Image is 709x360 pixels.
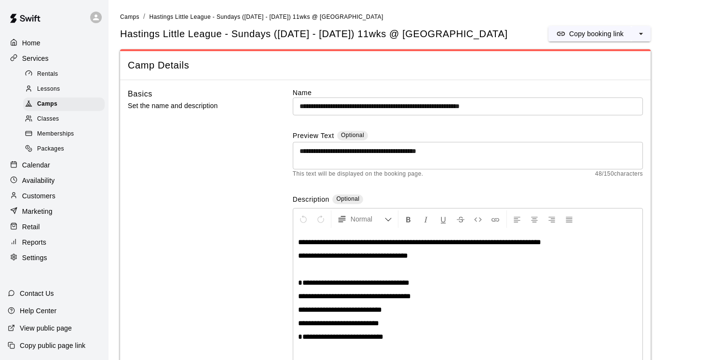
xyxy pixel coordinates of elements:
[128,88,152,100] h6: Basics
[37,144,64,154] span: Packages
[23,97,105,111] div: Camps
[23,112,105,126] div: Classes
[548,26,651,42] div: split button
[20,306,56,316] p: Help Center
[487,210,504,228] button: Insert Link
[544,210,560,228] button: Right Align
[37,129,74,139] span: Memberships
[143,12,145,22] li: /
[120,12,697,22] nav: breadcrumb
[23,127,105,141] div: Memberships
[293,88,643,97] label: Name
[22,253,47,263] p: Settings
[149,14,383,20] span: Hastings Little League - Sundays ([DATE] - [DATE]) 11wks @ [GEOGRAPHIC_DATA]
[569,29,624,39] p: Copy booking link
[20,341,85,350] p: Copy public page link
[22,207,53,216] p: Marketing
[8,220,101,234] a: Retail
[120,13,139,20] a: Camps
[8,235,101,249] a: Reports
[435,210,451,228] button: Format Underline
[128,100,262,112] p: Set the name and description
[23,68,105,81] div: Rentals
[23,67,109,82] a: Rentals
[22,191,55,201] p: Customers
[470,210,486,228] button: Insert Code
[128,59,643,72] span: Camp Details
[509,210,525,228] button: Left Align
[37,84,60,94] span: Lessons
[23,83,105,96] div: Lessons
[8,36,101,50] a: Home
[341,132,364,138] span: Optional
[295,210,312,228] button: Undo
[293,169,423,179] span: This text will be displayed on the booking page.
[22,54,49,63] p: Services
[120,28,508,41] h5: Hastings Little League - Sundays ([DATE] - [DATE]) 11wks @ [GEOGRAPHIC_DATA]
[313,210,329,228] button: Redo
[20,323,72,333] p: View public page
[418,210,434,228] button: Format Italics
[8,189,101,203] a: Customers
[23,82,109,97] a: Lessons
[37,99,57,109] span: Camps
[8,204,101,219] a: Marketing
[120,14,139,20] span: Camps
[293,194,329,206] label: Description
[23,97,109,112] a: Camps
[293,131,334,142] label: Preview Text
[22,38,41,48] p: Home
[631,26,651,42] button: select merge strategy
[20,289,54,298] p: Contact Us
[37,69,58,79] span: Rentals
[548,26,631,42] button: Copy booking link
[526,210,543,228] button: Center Align
[452,210,469,228] button: Format Strikethrough
[595,169,643,179] span: 48 / 150 characters
[400,210,417,228] button: Format Bold
[8,51,101,66] a: Services
[8,250,101,265] a: Settings
[336,195,359,202] span: Optional
[23,142,105,156] div: Packages
[23,127,109,142] a: Memberships
[22,222,40,232] p: Retail
[23,112,109,127] a: Classes
[8,173,101,188] a: Availability
[22,237,46,247] p: Reports
[561,210,577,228] button: Justify Align
[23,142,109,157] a: Packages
[351,214,384,224] span: Normal
[8,158,101,172] a: Calendar
[37,114,59,124] span: Classes
[22,160,50,170] p: Calendar
[22,176,55,185] p: Availability
[333,210,396,228] button: Formatting Options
